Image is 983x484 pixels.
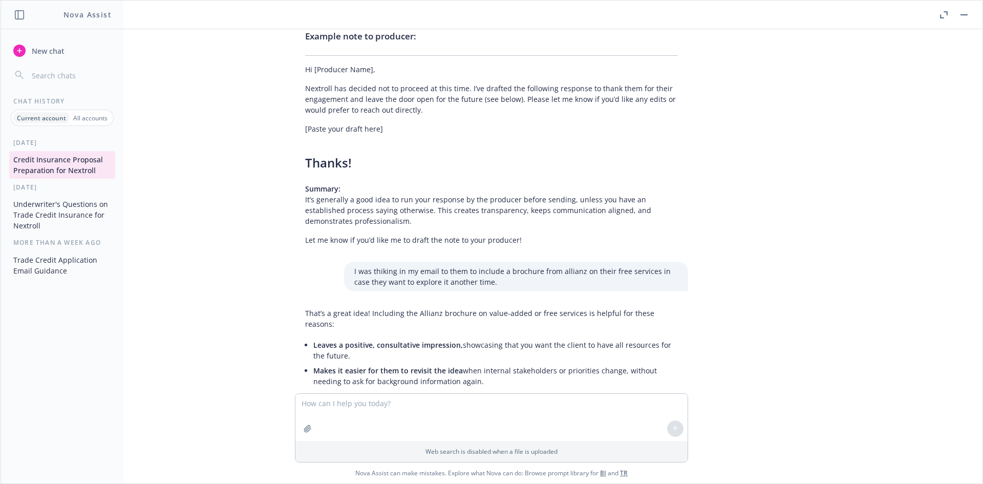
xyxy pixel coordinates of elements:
h4: Example note to producer: [305,30,678,43]
li: showcasing that you want the client to have all resources for the future. [313,338,678,363]
button: Underwriter's Questions on Trade Credit Insurance for Nextroll [9,196,115,234]
li: in supporting their long-term needs—not just pushing for an immediate sale. [313,389,678,414]
p: Hi [Producer Name], [305,64,678,75]
p: It’s generally a good idea to run your response by the producer before sending, unless you have a... [305,183,678,226]
input: Search chats [30,68,111,82]
span: Leaves a positive, consultative impression, [313,340,463,350]
p: Current account [17,114,66,122]
span: Summary: [305,184,340,194]
p: I was thiking in my email to them to include a brochure from allianz on their free services in ca... [354,266,678,287]
button: Credit Insurance Proposal Preparation for Nextroll [9,151,115,179]
h2: Thanks! [305,155,678,171]
div: [DATE] [1,183,123,192]
p: [Paste your draft here] [305,123,678,134]
p: Let me know if you’d like me to draft the note to your producer! [305,235,678,245]
p: All accounts [73,114,108,122]
span: Makes it easier for them to revisit the idea [313,366,463,375]
p: That’s a great idea! Including the Allianz brochure on value-added or free services is helpful fo... [305,308,678,329]
span: Nova Assist can make mistakes. Explore what Nova can do: Browse prompt library for and [5,462,978,483]
li: when internal stakeholders or priorities change, without needing to ask for background informatio... [313,363,678,389]
button: New chat [9,41,115,60]
h1: Nova Assist [63,9,112,20]
a: TR [620,469,628,477]
span: New chat [30,46,65,56]
p: Web search is disabled when a file is uploaded [302,447,681,456]
span: Shows you are proactive and professional [313,391,460,401]
p: Nextroll has decided not to proceed at this time. I’ve drafted the following response to thank th... [305,83,678,115]
button: Trade Credit Application Email Guidance [9,251,115,279]
div: [DATE] [1,138,123,147]
a: BI [600,469,606,477]
div: More than a week ago [1,238,123,247]
div: Chat History [1,97,123,106]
